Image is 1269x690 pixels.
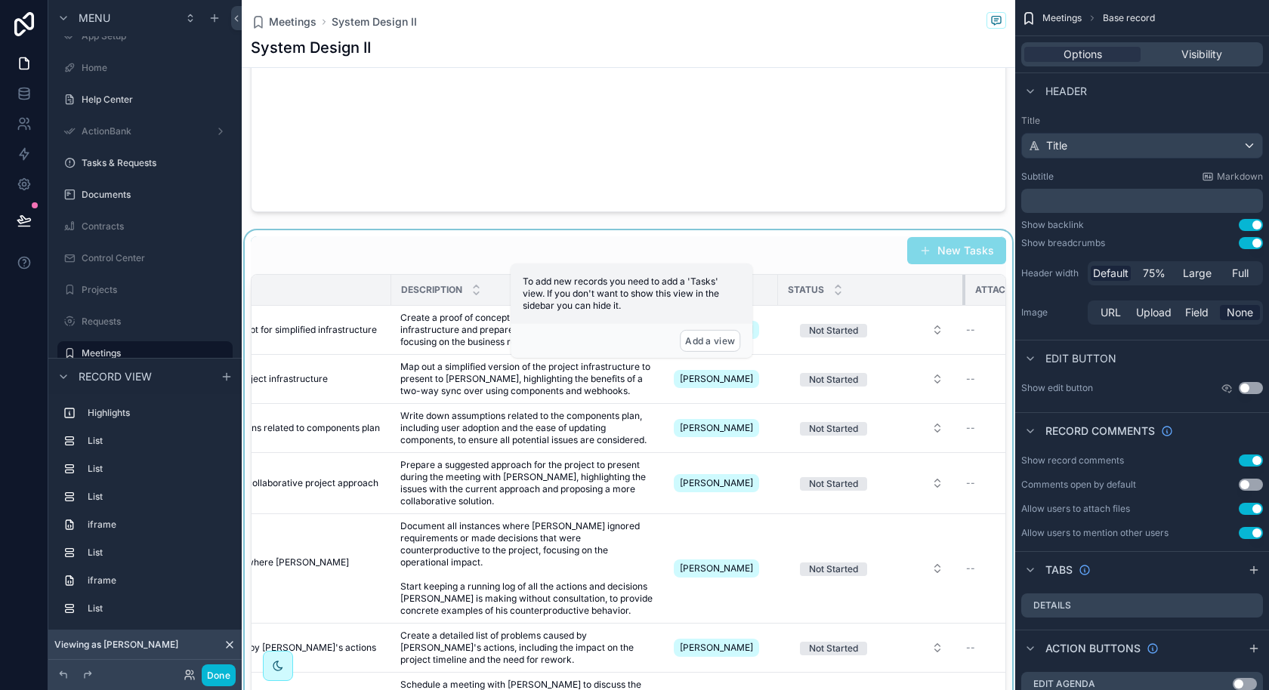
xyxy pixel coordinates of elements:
[1045,562,1073,578] span: Tabs
[57,310,233,334] a: Requests
[1021,115,1263,127] label: Title
[88,407,227,419] label: Highlights
[332,14,417,29] a: System Design II
[1021,454,1124,467] div: Show record comments
[788,284,824,296] span: Status
[1046,138,1067,153] span: Title
[1181,47,1222,62] span: Visibility
[1183,266,1212,281] span: Large
[1185,305,1209,320] span: Field
[82,316,230,328] label: Requests
[1021,503,1130,515] div: Allow users to attach files
[1045,641,1141,656] span: Action buttons
[1033,599,1071,611] label: Details
[975,284,1045,296] span: Attachments
[88,574,227,587] label: iframe
[1232,266,1249,281] span: Full
[57,183,233,207] a: Documents
[1143,266,1166,281] span: 75%
[88,463,227,475] label: List
[82,252,230,264] label: Control Center
[523,276,719,311] span: To add new records you need to add a 'Tasks' view. If you don't want to show this view in the sid...
[1217,171,1263,183] span: Markdown
[57,246,233,270] a: Control Center
[82,189,230,201] label: Documents
[1101,305,1121,320] span: URL
[680,330,740,352] button: Add a view
[57,88,233,112] a: Help Center
[1093,266,1129,281] span: Default
[1021,237,1105,249] div: Show breadcrumbs
[57,214,233,239] a: Contracts
[251,37,371,58] h1: System Design II
[54,639,178,651] span: Viewing as [PERSON_NAME]
[1042,12,1082,24] span: Meetings
[1021,479,1136,491] div: Comments open by default
[57,341,233,365] a: Meetings
[202,664,236,686] button: Done
[88,435,227,447] label: List
[88,491,227,503] label: List
[57,119,233,143] a: ActionBank
[1021,171,1054,183] label: Subtitle
[1227,305,1253,320] span: None
[79,369,152,384] span: Record view
[57,278,233,302] a: Projects
[57,56,233,80] a: Home
[1045,424,1155,439] span: Record comments
[1021,219,1084,231] div: Show backlink
[57,151,233,175] a: Tasks & Requests
[1021,267,1082,279] label: Header width
[1021,382,1093,394] label: Show edit button
[82,347,224,359] label: Meetings
[88,602,227,615] label: List
[82,30,230,42] label: App Setup
[1064,47,1102,62] span: Options
[1021,133,1263,159] button: Title
[48,394,242,636] div: scrollable content
[1103,12,1155,24] span: Base record
[269,14,316,29] span: Meetings
[1202,171,1263,183] a: Markdown
[82,62,230,74] label: Home
[79,11,110,26] span: Menu
[82,220,230,233] label: Contracts
[1045,84,1087,99] span: Header
[1021,306,1082,319] label: Image
[1021,527,1169,539] div: Allow users to mention other users
[82,157,230,169] label: Tasks & Requests
[251,14,316,29] a: Meetings
[1045,351,1116,366] span: Edit button
[82,94,230,106] label: Help Center
[88,519,227,531] label: iframe
[82,125,208,137] label: ActionBank
[1021,189,1263,213] div: scrollable content
[57,24,233,48] a: App Setup
[1136,305,1172,320] span: Upload
[401,284,462,296] span: Description
[82,284,230,296] label: Projects
[88,547,227,559] label: List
